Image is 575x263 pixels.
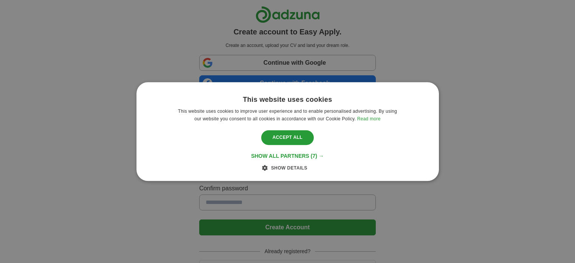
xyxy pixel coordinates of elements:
[268,164,307,171] div: Show details
[311,153,324,159] span: (7) →
[243,95,332,104] div: This website uses cookies
[251,153,324,159] div: Show all partners (7) →
[271,165,307,171] span: Show details
[261,131,314,145] div: Accept all
[136,82,439,181] div: Cookie consent dialog
[178,109,397,121] span: This website uses cookies to improve user experience and to enable personalised advertising. By u...
[357,116,381,121] a: Read more, opens a new window
[251,153,309,159] span: Show all partners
